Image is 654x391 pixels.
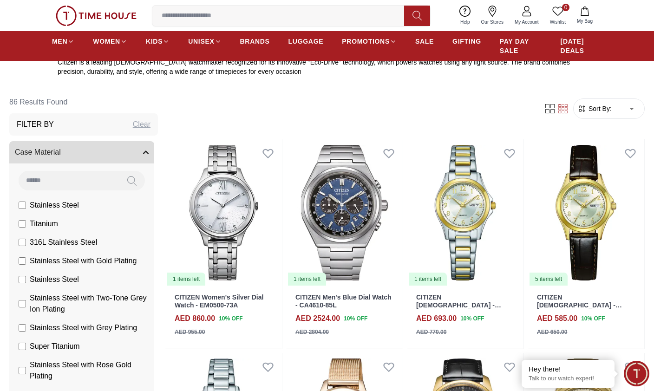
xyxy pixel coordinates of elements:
input: Titanium [19,220,26,228]
a: [DATE] DEALS [561,33,602,59]
span: Sort By: [587,104,612,113]
span: Stainless Steel with Gold Plating [30,255,137,267]
input: Stainless Steel with Two-Tone Grey Ion Plating [19,300,26,307]
input: Stainless Steel [19,276,26,283]
span: Stainless Steel [30,200,79,211]
span: SALE [415,37,434,46]
div: 5 items left [530,273,568,286]
span: [DATE] DEALS [561,37,602,55]
div: 1 items left [409,273,447,286]
p: Citizen is a leading [DEMOGRAPHIC_DATA] watchmaker recognized for its innovative "Eco-Drive" tech... [58,58,596,76]
a: MEN [52,33,74,50]
a: CITIZEN Men's Blue Dial Watch - CA4610-85L [295,293,392,309]
span: Our Stores [477,19,507,26]
span: Wishlist [546,19,569,26]
a: CITIZEN Women's Silver Dial Watch - EM0500-73A1 items left [165,139,282,286]
a: LUGGAGE [288,33,324,50]
a: CITIZEN Men's Blue Dial Watch - CA4610-85L1 items left [286,139,403,286]
a: SALE [415,33,434,50]
a: WOMEN [93,33,127,50]
span: UNISEX [188,37,214,46]
a: 0Wishlist [544,4,571,27]
span: 316L Stainless Steel [30,237,97,248]
a: CITIZEN [DEMOGRAPHIC_DATA] - EQ0614-52B [416,293,501,317]
h3: Filter By [17,119,54,130]
a: UNISEX [188,33,221,50]
span: My Account [511,19,543,26]
span: 10 % OFF [581,314,605,323]
img: ... [56,6,137,26]
input: Stainless Steel with Gold Plating [19,257,26,265]
span: My Bag [573,18,596,25]
input: Stainless Steel [19,202,26,209]
a: BRANDS [240,33,270,50]
input: Super Titanium [19,343,26,350]
h4: AED 693.00 [416,313,457,324]
span: Stainless Steel with Rose Gold Plating [30,359,149,382]
span: PAY DAY SALE [500,37,542,55]
a: PAY DAY SALE [500,33,542,59]
span: WOMEN [93,37,120,46]
a: CITIZEN [DEMOGRAPHIC_DATA] - EQ0612-07A [537,293,622,317]
span: 0 [562,4,569,11]
a: PROMOTIONS [342,33,397,50]
a: Our Stores [476,4,509,27]
img: CITIZEN Men's Blue Dial Watch - CA4610-85L [286,139,403,286]
div: 1 items left [288,273,326,286]
a: Help [455,4,476,27]
span: 10 % OFF [460,314,484,323]
div: AED 955.00 [175,328,205,336]
h4: AED 2524.00 [295,313,340,324]
h6: 86 Results Found [9,91,158,113]
span: KIDS [146,37,163,46]
h4: AED 860.00 [175,313,215,324]
a: GIFTING [452,33,481,50]
p: Talk to our watch expert! [529,375,608,383]
div: Hey there! [529,365,608,374]
input: 316L Stainless Steel [19,239,26,246]
button: Sort By: [577,104,612,113]
div: Clear [133,119,150,130]
span: Stainless Steel with Grey Plating [30,322,137,333]
input: Stainless Steel with Rose Gold Plating [19,367,26,374]
a: CITIZEN Ladies - EQ0612-07A5 items left [528,139,644,286]
div: AED 650.00 [537,328,567,336]
img: CITIZEN Ladies - EQ0614-52B [407,139,523,286]
span: Case Material [15,147,61,158]
span: Titanium [30,218,58,229]
div: AED 2804.00 [295,328,329,336]
button: Case Material [9,141,154,163]
input: Stainless Steel with Grey Plating [19,324,26,332]
a: CITIZEN Women's Silver Dial Watch - EM0500-73A [175,293,263,309]
span: Stainless Steel with Two-Tone Grey Ion Plating [30,293,149,315]
span: BRANDS [240,37,270,46]
span: PROMOTIONS [342,37,390,46]
a: CITIZEN Ladies - EQ0614-52B1 items left [407,139,523,286]
h4: AED 585.00 [537,313,577,324]
div: 1 items left [167,273,205,286]
span: 10 % OFF [344,314,367,323]
img: CITIZEN Ladies - EQ0612-07A [528,139,644,286]
span: 10 % OFF [219,314,242,323]
div: AED 770.00 [416,328,446,336]
img: CITIZEN Women's Silver Dial Watch - EM0500-73A [165,139,282,286]
span: Super Titanium [30,341,80,352]
span: Stainless Steel [30,274,79,285]
span: Help [457,19,474,26]
a: KIDS [146,33,170,50]
button: My Bag [571,5,598,26]
span: LUGGAGE [288,37,324,46]
div: Chat Widget [624,361,649,386]
span: GIFTING [452,37,481,46]
span: MEN [52,37,67,46]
